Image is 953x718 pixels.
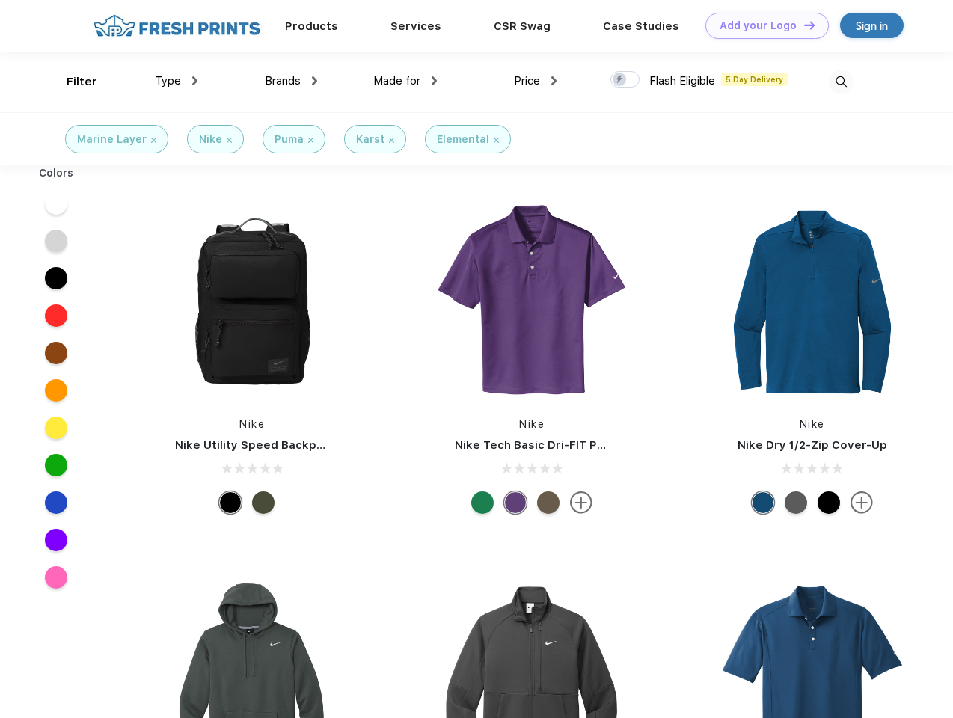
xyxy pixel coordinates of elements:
img: desktop_search.svg [829,70,854,94]
span: Flash Eligible [649,74,715,88]
div: Varsity Purple [504,491,527,514]
div: Karst [356,132,384,147]
img: func=resize&h=266 [153,203,352,402]
div: Cargo Khaki [252,491,275,514]
a: Nike [800,418,825,430]
div: Sign in [856,17,888,34]
span: Brands [265,74,301,88]
div: Add your Logo [720,19,797,32]
img: fo%20logo%202.webp [89,13,265,39]
a: Nike Tech Basic Dri-FIT Polo [455,438,615,452]
img: dropdown.png [432,76,437,85]
img: filter_cancel.svg [227,138,232,143]
a: Nike [239,418,265,430]
div: Marine Layer [77,132,147,147]
a: Nike Dry 1/2-Zip Cover-Up [738,438,887,452]
div: Nike [199,132,222,147]
div: Colors [28,165,85,181]
div: Black [219,491,242,514]
div: Luck Green [471,491,494,514]
div: Olive Khaki [537,491,560,514]
img: filter_cancel.svg [308,138,313,143]
img: more.svg [570,491,592,514]
div: Black Heather [785,491,807,514]
span: Type [155,74,181,88]
span: Made for [373,74,420,88]
a: Products [285,19,338,33]
span: 5 Day Delivery [721,73,788,86]
img: filter_cancel.svg [151,138,156,143]
a: CSR Swag [494,19,551,33]
img: func=resize&h=266 [713,203,912,402]
span: Price [514,74,540,88]
a: Nike [519,418,545,430]
img: dropdown.png [192,76,197,85]
div: Puma [275,132,304,147]
img: filter_cancel.svg [494,138,499,143]
div: Gym Blue [752,491,774,514]
div: Filter [67,73,97,90]
img: DT [804,21,815,29]
a: Services [390,19,441,33]
a: Nike Utility Speed Backpack [175,438,337,452]
div: Elemental [437,132,489,147]
a: Sign in [840,13,904,38]
img: dropdown.png [312,76,317,85]
img: func=resize&h=266 [432,203,631,402]
img: dropdown.png [551,76,557,85]
img: filter_cancel.svg [389,138,394,143]
img: more.svg [851,491,873,514]
div: Black [818,491,840,514]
